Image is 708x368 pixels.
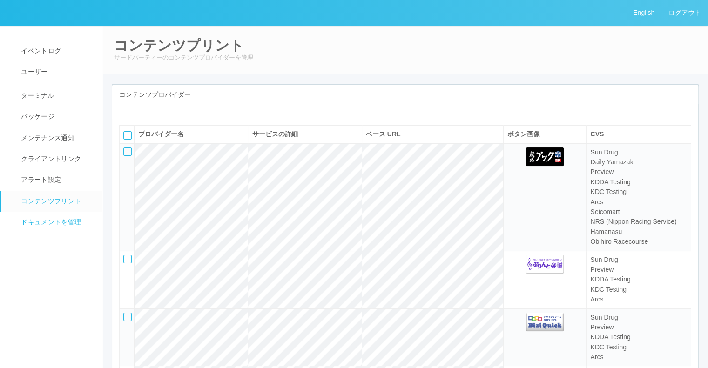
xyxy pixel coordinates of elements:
[590,217,687,227] div: NRS (Nippon Racing Service)
[114,38,696,53] h2: コンテンツプリント
[590,187,687,197] div: KDC Testing
[590,342,687,352] div: KDC Testing
[1,212,110,233] a: ドキュメントを管理
[19,134,74,141] span: メンテナンス通知
[1,83,110,106] a: ターミナル
[19,155,81,162] span: クライアントリンク
[590,255,687,265] div: Sun Drug
[590,207,687,217] div: Seicomart
[590,332,687,342] div: KDDA Testing
[19,113,54,120] span: パッケージ
[590,237,687,247] div: Obihiro Racecourse
[19,92,54,99] span: ターミナル
[590,274,687,284] div: KDDA Testing
[19,197,81,205] span: コンテンツプリント
[526,147,564,166] img: public
[366,129,499,139] div: ベース URL
[590,265,687,274] div: Preview
[590,227,687,237] div: Hamanasu
[590,157,687,167] div: Daily Yamazaki
[114,53,696,62] p: サードパーティーのコンテンツプロバイダーを管理
[19,176,61,183] span: アラート設定
[590,147,687,157] div: Sun Drug
[590,294,687,304] div: Arcs
[1,61,110,82] a: ユーザー
[112,85,698,104] div: コンテンツプロバイダー
[507,129,582,139] div: ボタン画像
[590,197,687,207] div: Arcs
[1,169,110,190] a: アラート設定
[1,106,110,127] a: パッケージ
[1,40,110,61] a: イベントログ
[19,68,47,75] span: ユーザー
[19,47,61,54] span: イベントログ
[590,167,687,177] div: Preview
[526,255,564,274] img: public
[590,129,687,139] div: CVS
[590,313,687,322] div: Sun Drug
[526,313,564,331] img: public
[1,191,110,212] a: コンテンツプリント
[1,127,110,148] a: メンテナンス通知
[590,352,687,362] div: Arcs
[252,129,357,139] div: サービスの詳細
[590,177,687,187] div: KDDA Testing
[590,322,687,332] div: Preview
[19,218,81,226] span: ドキュメントを管理
[1,148,110,169] a: クライアントリンク
[590,285,687,294] div: KDC Testing
[138,129,244,139] div: プロバイダー名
